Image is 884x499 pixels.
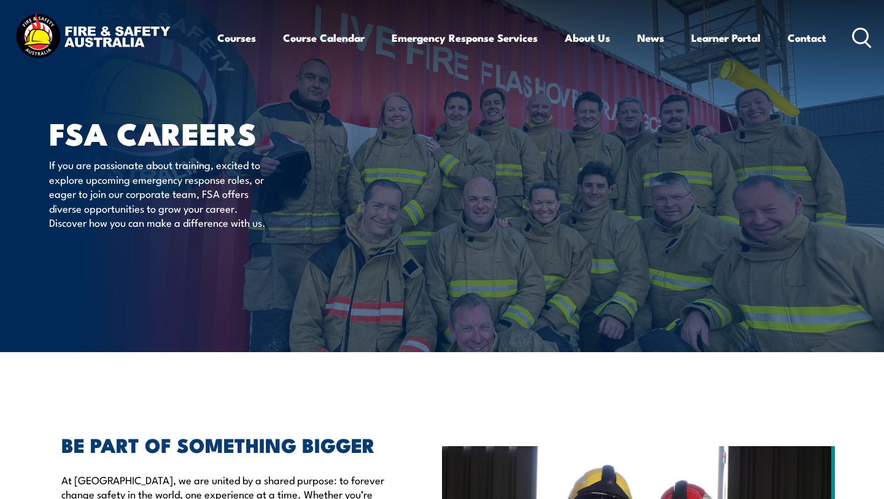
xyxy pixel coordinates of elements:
[565,22,610,54] a: About Us
[49,119,352,146] h1: FSA Careers
[637,22,664,54] a: News
[691,22,761,54] a: Learner Portal
[61,436,386,453] h2: BE PART OF SOMETHING BIGGER
[392,22,538,54] a: Emergency Response Services
[217,22,256,54] a: Courses
[49,157,273,229] p: If you are passionate about training, excited to explore upcoming emergency response roles, or ea...
[283,22,365,54] a: Course Calendar
[788,22,826,54] a: Contact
